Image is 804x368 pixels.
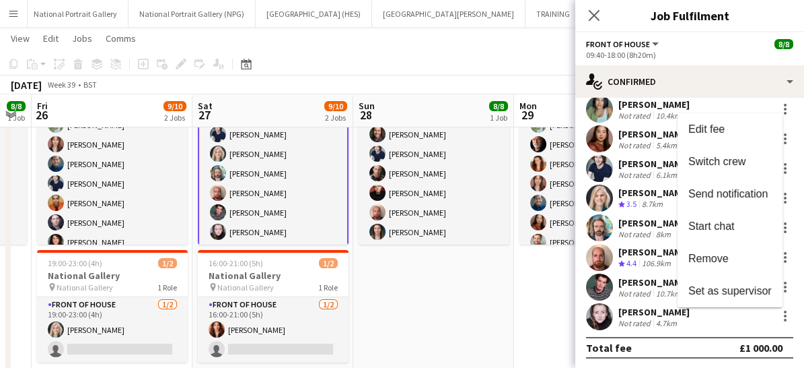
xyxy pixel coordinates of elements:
[678,210,782,243] button: Start chat
[678,113,782,146] button: Edit fee
[678,146,782,178] button: Switch crew
[678,243,782,275] button: Remove
[678,178,782,210] button: Send notification
[688,253,729,264] span: Remove
[688,188,768,200] span: Send notification
[688,156,745,167] span: Switch crew
[688,220,734,232] span: Start chat
[688,285,772,297] span: Set as supervisor
[688,123,725,135] span: Edit fee
[678,275,782,307] button: Set as supervisor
